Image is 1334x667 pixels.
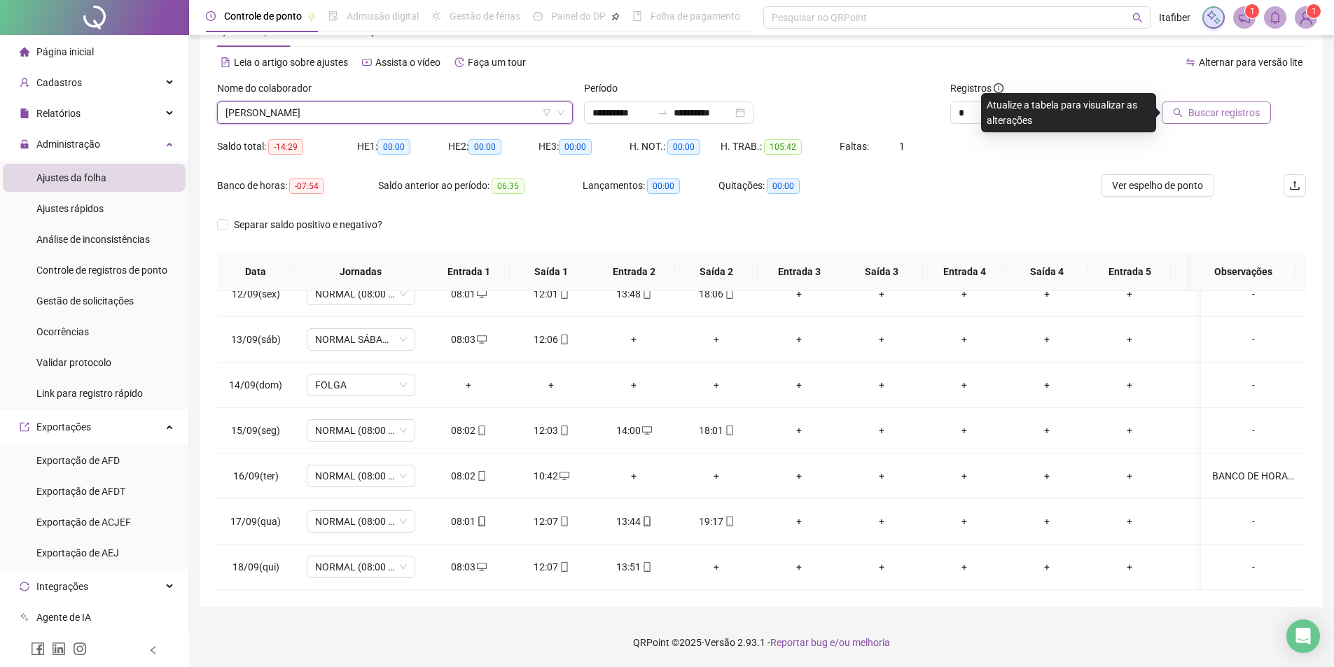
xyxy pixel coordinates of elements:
[592,253,675,291] th: Entrada 2
[558,426,569,435] span: mobile
[1312,6,1316,16] span: 1
[641,426,652,435] span: desktop
[1212,514,1295,529] div: -
[1182,468,1242,484] div: +
[1017,286,1077,302] div: +
[438,559,499,575] div: 08:03
[20,47,29,57] span: home
[231,425,280,436] span: 15/09(seg)
[233,470,279,482] span: 16/09(ter)
[899,141,905,152] span: 1
[852,377,912,393] div: +
[475,517,487,526] span: mobile
[1186,57,1195,67] span: swap
[521,468,581,484] div: 10:42
[20,108,29,118] span: file
[770,637,890,648] span: Reportar bug e/ou melhoria
[651,10,740,22] span: Folha de pagamento
[558,562,569,572] span: mobile
[468,57,526,68] span: Faça um tour
[36,172,106,183] span: Ajustes da folha
[1099,377,1160,393] div: +
[1212,286,1295,302] div: -
[36,421,91,433] span: Exportações
[686,423,746,438] div: 18:01
[1101,174,1214,197] button: Ver espelho de ponto
[1112,178,1203,193] span: Ver espelho de ponto
[675,253,758,291] th: Saída 2
[1017,514,1077,529] div: +
[36,139,100,150] span: Administração
[36,547,119,559] span: Exportação de AEJ
[604,468,664,484] div: +
[994,83,1003,93] span: info-circle
[448,139,539,155] div: HE 2:
[1190,253,1295,291] th: Observações
[454,57,464,67] span: history
[289,178,324,194] span: -07:54
[521,559,581,575] div: 12:07
[450,10,520,22] span: Gestão de férias
[840,253,923,291] th: Saída 3
[704,637,735,648] span: Versão
[934,468,994,484] div: +
[686,377,746,393] div: +
[934,559,994,575] div: +
[1017,423,1077,438] div: +
[36,455,120,466] span: Exportação de AFD
[533,11,543,21] span: dashboard
[20,139,29,149] span: lock
[1006,253,1088,291] th: Saída 4
[934,332,994,347] div: +
[36,612,91,623] span: Agente de IA
[950,80,1003,96] span: Registros
[347,10,419,22] span: Admissão digital
[148,645,158,655] span: left
[20,582,29,591] span: sync
[1099,332,1160,347] div: +
[510,253,592,291] th: Saída 1
[521,332,581,347] div: 12:06
[36,326,89,337] span: Ocorrências
[228,217,388,232] span: Separar saldo positivo e negativo?
[36,234,150,245] span: Análise de inconsistências
[438,332,499,347] div: 08:03
[217,178,378,194] div: Banco de horas:
[723,426,735,435] span: mobile
[764,139,802,155] span: 105:42
[438,286,499,302] div: 08:01
[1250,6,1255,16] span: 1
[36,295,134,307] span: Gestão de solicitações
[1017,559,1077,575] div: +
[1182,332,1242,347] div: +
[604,423,664,438] div: 14:00
[934,423,994,438] div: +
[647,178,680,194] span: 00:00
[852,286,912,302] div: +
[1182,559,1242,575] div: +
[217,139,357,155] div: Saldo total:
[315,374,407,395] span: FOLGA
[475,335,487,344] span: desktop
[1017,377,1077,393] div: +
[657,107,668,118] span: swap-right
[1099,514,1160,529] div: +
[52,642,66,656] span: linkedin
[604,514,664,529] div: 13:44
[475,426,487,435] span: mobile
[357,139,448,155] div: HE 1:
[315,556,407,577] span: NORMAL (08:00 ÀS 12:00 14:00 ÀS 18:00)
[475,289,487,299] span: desktop
[539,139,630,155] div: HE 3:
[852,332,912,347] div: +
[551,10,606,22] span: Painel do DP
[686,559,746,575] div: +
[723,289,735,299] span: mobile
[427,253,510,291] th: Entrada 1
[468,139,501,155] span: 00:00
[36,388,143,399] span: Link para registro rápido
[1212,559,1295,575] div: -
[521,514,581,529] div: 12:07
[268,139,303,155] span: -14:29
[221,57,230,67] span: file-text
